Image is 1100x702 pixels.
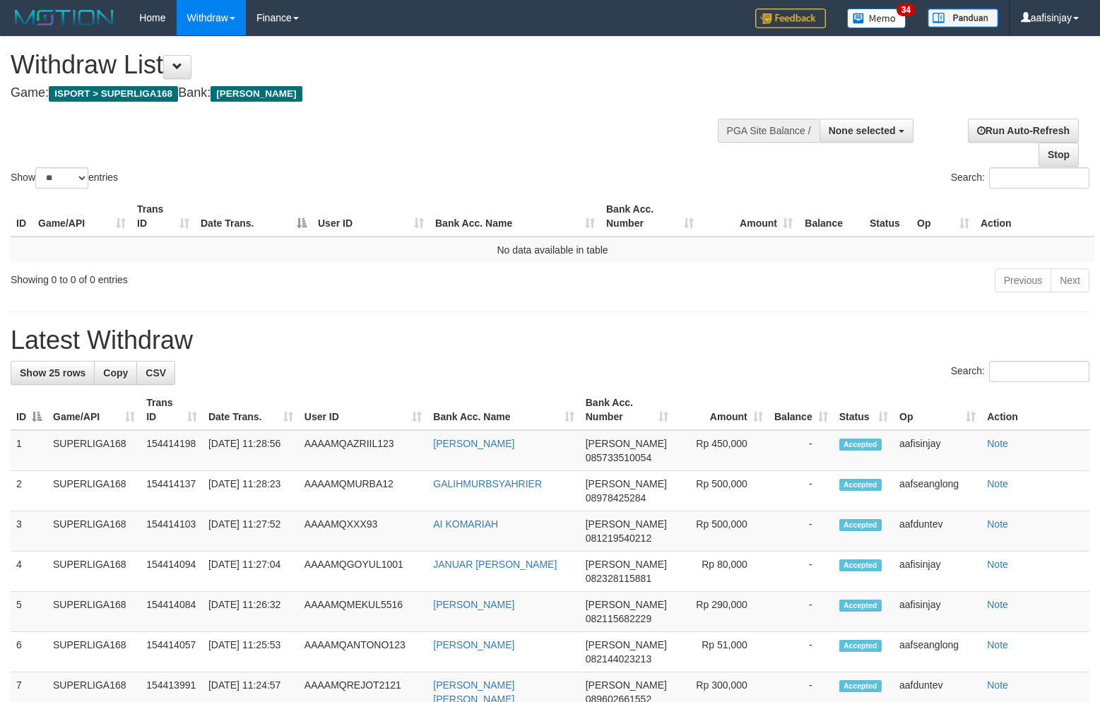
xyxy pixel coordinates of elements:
a: [PERSON_NAME] [433,639,514,650]
span: CSV [146,367,166,379]
select: Showentries [35,167,88,189]
td: - [769,552,834,592]
td: 1 [11,430,47,471]
span: ISPORT > SUPERLIGA168 [49,86,178,102]
td: AAAAMQAZRIIL123 [299,430,427,471]
td: aafseanglong [894,632,981,672]
span: Copy 082144023213 to clipboard [586,653,651,665]
span: Copy 081219540212 to clipboard [586,533,651,544]
td: aafisinjay [894,430,981,471]
th: Op: activate to sort column ascending [894,390,981,430]
th: Bank Acc. Name: activate to sort column ascending [430,196,601,237]
th: Trans ID: activate to sort column ascending [141,390,203,430]
div: Showing 0 to 0 of 0 entries [11,267,448,287]
td: AAAAMQXXX93 [299,511,427,552]
img: panduan.png [928,8,998,28]
td: 5 [11,592,47,632]
a: Note [987,559,1008,570]
span: Copy 085733510054 to clipboard [586,452,651,463]
span: [PERSON_NAME] [211,86,302,102]
a: AI KOMARIAH [433,518,498,530]
td: SUPERLIGA168 [47,511,141,552]
a: Note [987,518,1008,530]
td: 154414057 [141,632,203,672]
td: - [769,592,834,632]
td: [DATE] 11:28:56 [203,430,299,471]
span: Accepted [839,519,882,531]
td: 2 [11,471,47,511]
img: MOTION_logo.png [11,7,118,28]
th: Date Trans.: activate to sort column ascending [203,390,299,430]
th: Amount: activate to sort column ascending [699,196,798,237]
td: aafisinjay [894,552,981,592]
span: [PERSON_NAME] [586,599,667,610]
td: aafduntev [894,511,981,552]
td: Rp 290,000 [674,592,769,632]
a: Show 25 rows [11,361,95,385]
td: SUPERLIGA168 [47,471,141,511]
a: [PERSON_NAME] [433,438,514,449]
img: Feedback.jpg [755,8,826,28]
th: Trans ID: activate to sort column ascending [131,196,195,237]
td: 3 [11,511,47,552]
td: aafseanglong [894,471,981,511]
span: Accepted [839,680,882,692]
span: [PERSON_NAME] [586,518,667,530]
td: - [769,471,834,511]
th: Balance: activate to sort column ascending [769,390,834,430]
span: Accepted [839,600,882,612]
td: [DATE] 11:28:23 [203,471,299,511]
td: SUPERLIGA168 [47,552,141,592]
td: SUPERLIGA168 [47,592,141,632]
th: Bank Acc. Number: activate to sort column ascending [601,196,699,237]
th: ID: activate to sort column descending [11,390,47,430]
h1: Latest Withdraw [11,326,1089,355]
label: Search: [951,167,1089,189]
div: PGA Site Balance / [718,119,820,143]
a: Previous [995,268,1051,292]
input: Search: [989,167,1089,189]
span: Accepted [839,479,882,491]
label: Search: [951,361,1089,382]
th: Op: activate to sort column ascending [911,196,975,237]
th: Game/API: activate to sort column ascending [32,196,131,237]
td: - [769,430,834,471]
span: Copy 08978425284 to clipboard [586,492,646,504]
th: Status: activate to sort column ascending [834,390,894,430]
img: Button%20Memo.svg [847,8,906,28]
td: Rp 500,000 [674,511,769,552]
td: SUPERLIGA168 [47,430,141,471]
td: aafisinjay [894,592,981,632]
td: 154414137 [141,471,203,511]
span: [PERSON_NAME] [586,478,667,489]
td: [DATE] 11:26:32 [203,592,299,632]
a: Run Auto-Refresh [968,119,1079,143]
td: - [769,511,834,552]
a: Note [987,679,1008,691]
span: Accepted [839,559,882,571]
h4: Game: Bank: [11,86,719,100]
span: [PERSON_NAME] [586,639,667,650]
td: 6 [11,632,47,672]
td: Rp 80,000 [674,552,769,592]
td: AAAAMQMEKUL5516 [299,592,427,632]
a: Stop [1039,143,1079,167]
td: AAAAMQGOYUL1001 [299,552,427,592]
a: CSV [136,361,175,385]
span: [PERSON_NAME] [586,438,667,449]
th: User ID: activate to sort column ascending [312,196,430,237]
span: [PERSON_NAME] [586,559,667,570]
th: Amount: activate to sort column ascending [674,390,769,430]
td: 154414084 [141,592,203,632]
td: [DATE] 11:27:04 [203,552,299,592]
input: Search: [989,361,1089,382]
td: [DATE] 11:27:52 [203,511,299,552]
td: 4 [11,552,47,592]
a: Copy [94,361,137,385]
td: 154414094 [141,552,203,592]
span: Copy 082328115881 to clipboard [586,573,651,584]
span: 34 [897,4,916,16]
td: 154414198 [141,430,203,471]
th: Action [975,196,1094,237]
th: Balance [798,196,864,237]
